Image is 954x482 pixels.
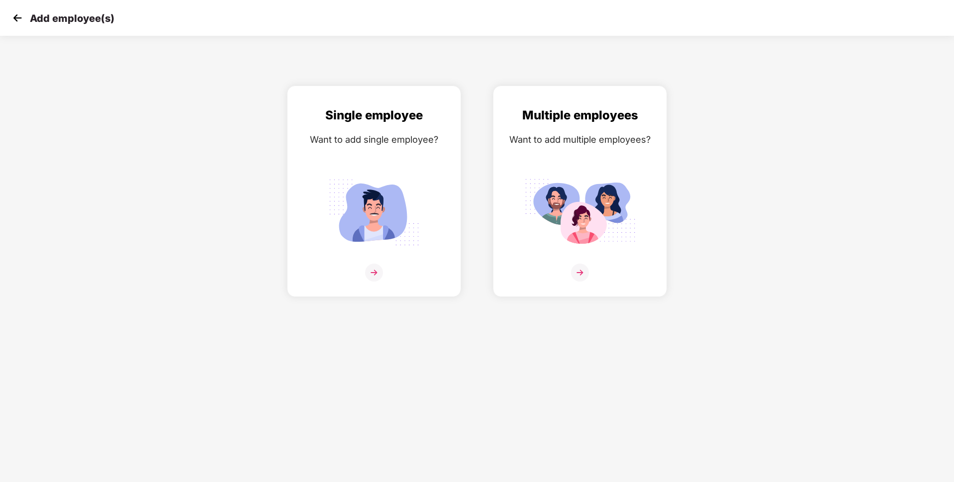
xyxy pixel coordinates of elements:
div: Multiple employees [503,106,657,125]
img: svg+xml;base64,PHN2ZyB4bWxucz0iaHR0cDovL3d3dy53My5vcmcvMjAwMC9zdmciIHdpZHRoPSIzMCIgaGVpZ2h0PSIzMC... [10,10,25,25]
div: Want to add single employee? [297,132,451,147]
p: Add employee(s) [30,12,114,24]
div: Want to add multiple employees? [503,132,657,147]
img: svg+xml;base64,PHN2ZyB4bWxucz0iaHR0cDovL3d3dy53My5vcmcvMjAwMC9zdmciIHdpZHRoPSIzNiIgaGVpZ2h0PSIzNi... [365,264,383,282]
img: svg+xml;base64,PHN2ZyB4bWxucz0iaHR0cDovL3d3dy53My5vcmcvMjAwMC9zdmciIHdpZHRoPSIzNiIgaGVpZ2h0PSIzNi... [571,264,589,282]
img: svg+xml;base64,PHN2ZyB4bWxucz0iaHR0cDovL3d3dy53My5vcmcvMjAwMC9zdmciIGlkPSJTaW5nbGVfZW1wbG95ZWUiIH... [318,174,430,251]
div: Single employee [297,106,451,125]
img: svg+xml;base64,PHN2ZyB4bWxucz0iaHR0cDovL3d3dy53My5vcmcvMjAwMC9zdmciIGlkPSJNdWx0aXBsZV9lbXBsb3llZS... [524,174,636,251]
